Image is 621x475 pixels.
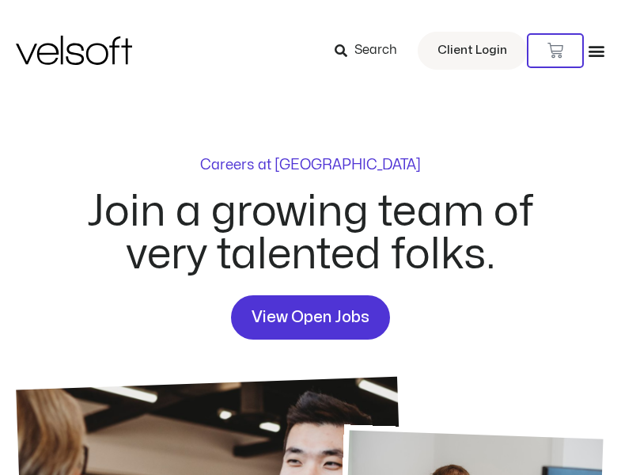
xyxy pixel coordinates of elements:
[354,40,397,61] span: Search
[252,305,369,330] span: View Open Jobs
[588,42,605,59] div: Menu Toggle
[418,32,527,70] a: Client Login
[16,36,132,65] img: Velsoft Training Materials
[69,191,553,276] h2: Join a growing team of very talented folks.
[231,295,390,340] a: View Open Jobs
[200,158,421,173] p: Careers at [GEOGRAPHIC_DATA]
[335,37,408,64] a: Search
[437,40,507,61] span: Client Login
